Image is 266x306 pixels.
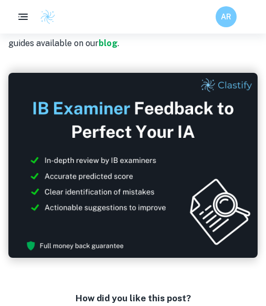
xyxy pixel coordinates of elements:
[76,291,191,305] h6: How did you like this post?
[40,9,56,25] img: Clastify logo
[220,11,232,23] h6: AR
[99,38,118,48] a: blog
[216,6,237,27] button: AR
[34,9,56,25] a: Clastify logo
[8,73,258,258] img: Ad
